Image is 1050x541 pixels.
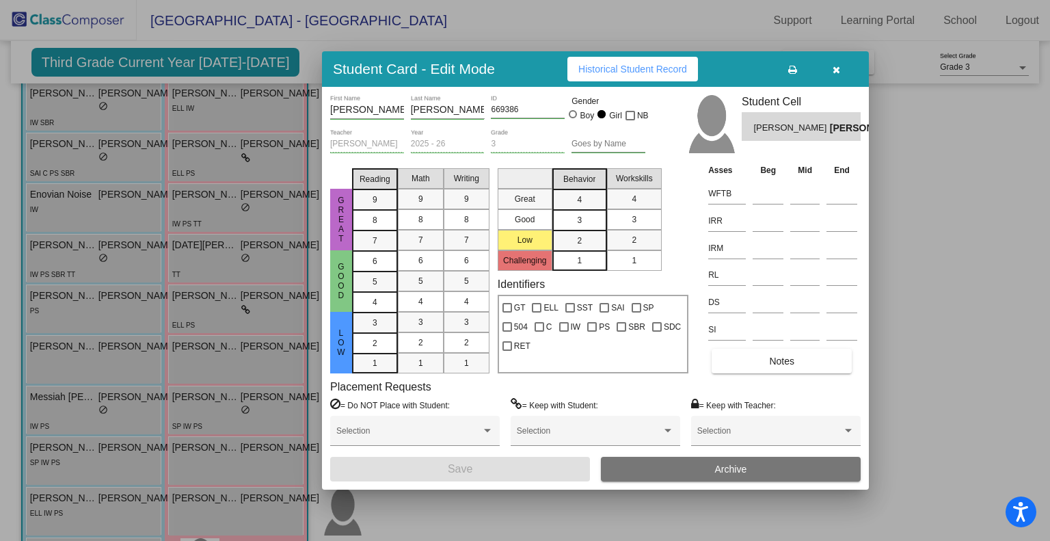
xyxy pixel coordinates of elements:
label: = Keep with Teacher: [691,398,776,412]
span: 1 [577,254,582,267]
span: [PERSON_NAME] [753,121,829,135]
span: 4 [577,194,582,206]
span: 3 [464,316,469,328]
span: 3 [418,316,423,328]
span: Workskills [616,172,653,185]
span: Reading [360,173,390,185]
span: 9 [418,193,423,205]
button: Historical Student Record [567,57,698,81]
span: SST [577,300,593,316]
span: 3 [577,214,582,226]
input: assessment [708,319,746,340]
input: teacher [330,140,404,149]
span: Writing [454,172,479,185]
span: 9 [464,193,469,205]
label: = Do NOT Place with Student: [330,398,450,412]
span: 7 [464,234,469,246]
span: 8 [373,214,377,226]
input: assessment [708,238,746,259]
span: 3 [373,317,377,329]
span: Notes [769,356,794,367]
h3: Student Card - Edit Mode [333,60,495,77]
span: 5 [464,275,469,287]
label: Placement Requests [330,380,431,393]
label: = Keep with Student: [511,398,598,412]
span: 2 [632,234,636,246]
div: Girl [608,109,622,122]
span: [PERSON_NAME] [830,121,849,135]
label: Identifiers [498,278,545,291]
span: Archive [715,464,747,475]
button: Save [330,457,590,481]
span: IW [571,319,581,335]
span: Behavior [563,173,595,185]
th: Beg [749,163,787,178]
input: year [411,140,485,149]
span: 6 [373,255,377,267]
span: 5 [373,276,377,288]
span: 4 [418,295,423,308]
span: RET [514,338,530,354]
span: 4 [632,193,636,205]
span: Historical Student Record [578,64,687,75]
span: Save [448,463,472,475]
span: 1 [464,357,469,369]
span: ELL [543,300,558,316]
th: End [823,163,861,178]
input: goes by name [571,140,645,149]
div: Boy [580,109,595,122]
input: grade [491,140,565,149]
span: 6 [464,254,469,267]
input: assessment [708,211,746,231]
span: 5 [418,275,423,287]
input: assessment [708,292,746,313]
th: Mid [787,163,823,178]
span: 1 [373,357,377,369]
mat-label: Gender [571,95,645,107]
span: GT [514,300,526,316]
span: 6 [418,254,423,267]
span: 8 [418,213,423,226]
span: SBR [628,319,645,335]
h3: Student Cell [742,95,861,108]
span: 1 [632,254,636,267]
span: 1 [418,357,423,369]
input: assessment [708,265,746,285]
span: 4 [464,295,469,308]
span: 7 [373,235,377,247]
span: 8 [464,213,469,226]
span: NB [637,107,649,124]
span: SP [643,300,654,316]
span: 7 [418,234,423,246]
span: SDC [664,319,681,335]
span: 504 [514,319,528,335]
span: 2 [577,235,582,247]
span: 2 [373,337,377,349]
span: 2 [418,337,423,349]
input: Enter ID [491,105,565,115]
span: PS [599,319,610,335]
span: 4 [373,296,377,308]
span: 3 [632,213,636,226]
span: Low [335,328,347,357]
span: 9 [373,194,377,206]
button: Notes [712,349,852,373]
span: Math [412,172,430,185]
span: Great [335,196,347,243]
button: Archive [601,457,861,481]
th: Asses [705,163,749,178]
span: SAI [611,300,624,316]
span: 2 [464,337,469,349]
span: C [546,319,552,335]
input: assessment [708,183,746,204]
span: Good [335,262,347,300]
